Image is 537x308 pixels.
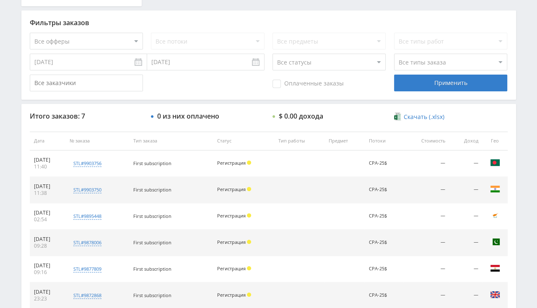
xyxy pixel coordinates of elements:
[30,112,143,120] div: Итого заказов: 7
[73,266,101,272] div: stl#9877809
[247,160,251,165] span: Холд
[483,132,508,150] th: Гео
[34,190,61,197] div: 11:38
[34,269,61,276] div: 09:16
[133,213,171,219] span: First subscription
[403,256,449,282] td: —
[403,177,449,203] td: —
[34,289,61,295] div: [DATE]
[247,292,251,297] span: Холд
[449,132,482,150] th: Доход
[365,132,403,150] th: Потоки
[369,240,399,245] div: CPA-25$
[157,112,219,120] div: 0 из них оплачено
[34,216,61,223] div: 02:54
[394,112,401,121] img: xlsx
[73,292,101,299] div: stl#9872868
[449,150,482,177] td: —
[34,157,61,163] div: [DATE]
[403,203,449,230] td: —
[490,184,500,194] img: ind.png
[449,230,482,256] td: —
[30,132,65,150] th: Дата
[73,239,101,246] div: stl#9878006
[129,132,213,150] th: Тип заказа
[133,160,171,166] span: First subscription
[403,132,449,150] th: Стоимость
[403,230,449,256] td: —
[133,186,171,193] span: First subscription
[217,212,246,219] span: Регистрация
[490,237,500,247] img: pak.png
[73,213,101,220] div: stl#9895448
[394,113,444,121] a: Скачать (.xlsx)
[490,158,500,168] img: bgd.png
[34,163,61,170] div: 11:40
[274,132,324,150] th: Тип работы
[34,236,61,243] div: [DATE]
[213,132,274,150] th: Статус
[217,239,246,245] span: Регистрация
[247,187,251,191] span: Холд
[449,256,482,282] td: —
[34,183,61,190] div: [DATE]
[217,186,246,192] span: Регистрация
[247,213,251,217] span: Холд
[133,266,171,272] span: First subscription
[65,132,129,150] th: № заказа
[369,292,399,298] div: CPA-25$
[449,177,482,203] td: —
[403,150,449,177] td: —
[394,75,507,91] div: Применить
[279,112,323,120] div: $ 0.00 дохода
[133,292,171,298] span: First subscription
[34,295,61,302] div: 23:23
[133,239,171,246] span: First subscription
[217,160,246,166] span: Регистрация
[490,290,500,300] img: gbr.png
[404,114,444,120] span: Скачать (.xlsx)
[369,187,399,192] div: CPA-25$
[369,213,399,219] div: CPA-25$
[34,243,61,249] div: 09:28
[369,266,399,272] div: CPA-25$
[324,132,365,150] th: Предмет
[490,210,500,220] img: cyp.png
[247,240,251,244] span: Холд
[34,210,61,216] div: [DATE]
[369,160,399,166] div: CPA-25$
[34,262,61,269] div: [DATE]
[217,265,246,272] span: Регистрация
[30,19,508,26] div: Фильтры заказов
[449,203,482,230] td: —
[73,160,101,167] div: stl#9903756
[30,75,143,91] input: Все заказчики
[247,266,251,270] span: Холд
[73,186,101,193] div: stl#9903750
[272,80,344,88] span: Оплаченные заказы
[217,292,246,298] span: Регистрация
[490,263,500,273] img: egy.png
